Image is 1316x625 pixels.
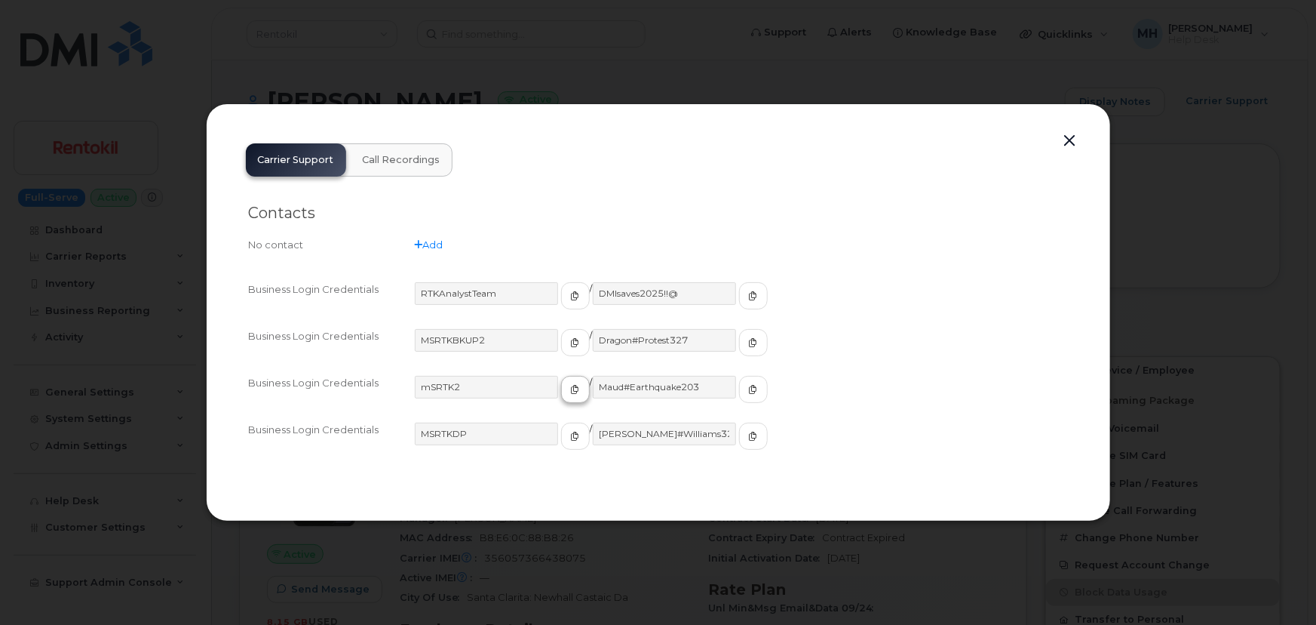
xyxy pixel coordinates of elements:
button: copy to clipboard [561,329,590,356]
span: Call Recordings [363,154,440,166]
div: / [415,282,1068,323]
h2: Contacts [249,204,1068,223]
div: / [415,329,1068,370]
button: copy to clipboard [739,282,768,309]
div: Business Login Credentials [249,329,415,370]
button: copy to clipboard [739,376,768,403]
iframe: Messenger Launcher [1250,559,1305,614]
div: No contact [249,238,415,252]
div: Business Login Credentials [249,282,415,323]
div: / [415,376,1068,417]
a: Add [415,239,443,251]
button: copy to clipboard [739,423,768,450]
div: / [415,423,1068,463]
button: copy to clipboard [561,282,590,309]
div: Business Login Credentials [249,376,415,417]
button: copy to clipboard [561,423,590,450]
button: copy to clipboard [561,376,590,403]
button: copy to clipboard [739,329,768,356]
div: Business Login Credentials [249,423,415,463]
